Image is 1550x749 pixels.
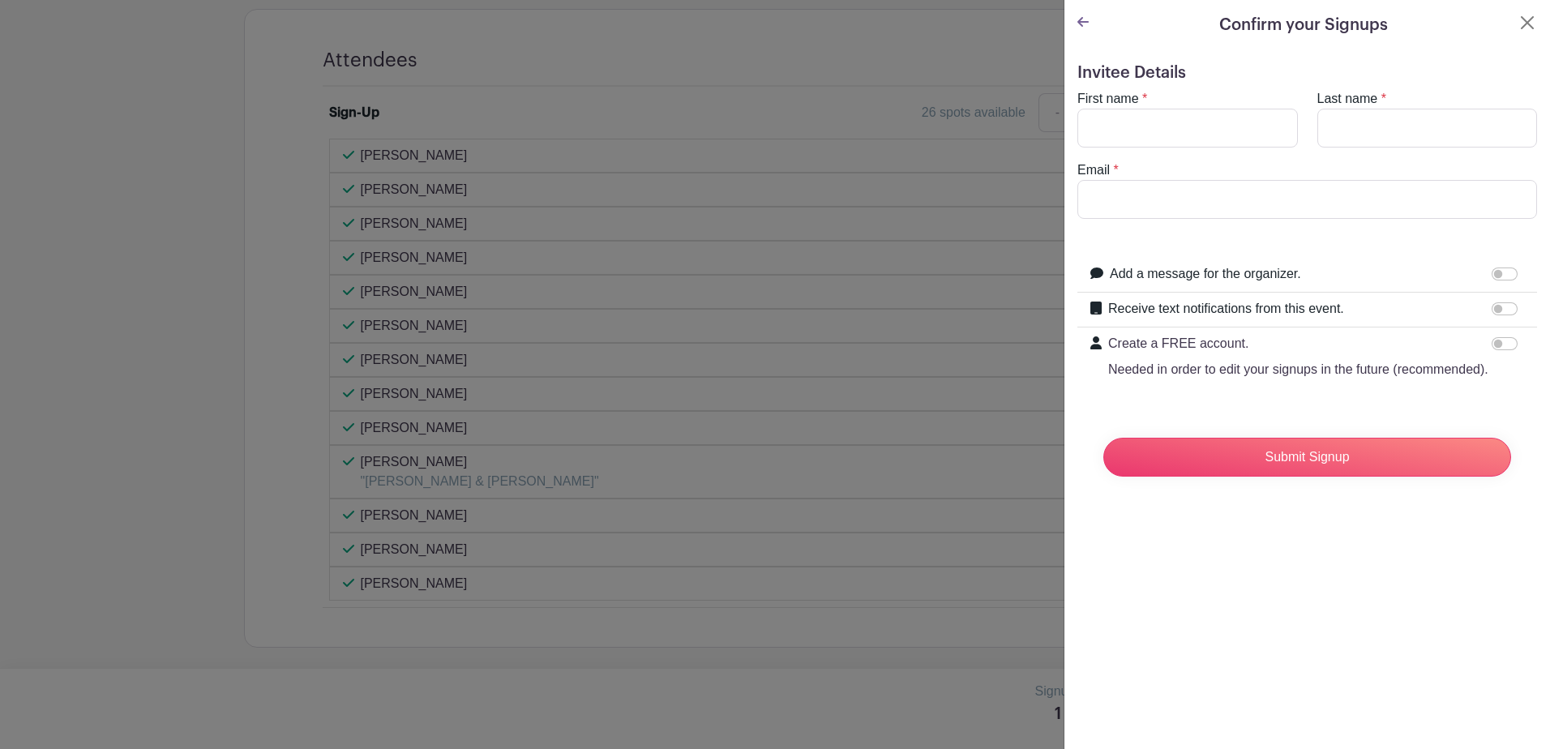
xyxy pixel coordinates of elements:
[1077,160,1110,180] label: Email
[1103,438,1511,477] input: Submit Signup
[1108,334,1488,353] p: Create a FREE account.
[1219,13,1388,37] h5: Confirm your Signups
[1077,63,1537,83] h5: Invitee Details
[1317,89,1378,109] label: Last name
[1110,264,1301,284] label: Add a message for the organizer.
[1518,13,1537,32] button: Close
[1077,89,1139,109] label: First name
[1108,360,1488,379] p: Needed in order to edit your signups in the future (recommended).
[1108,299,1344,319] label: Receive text notifications from this event.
